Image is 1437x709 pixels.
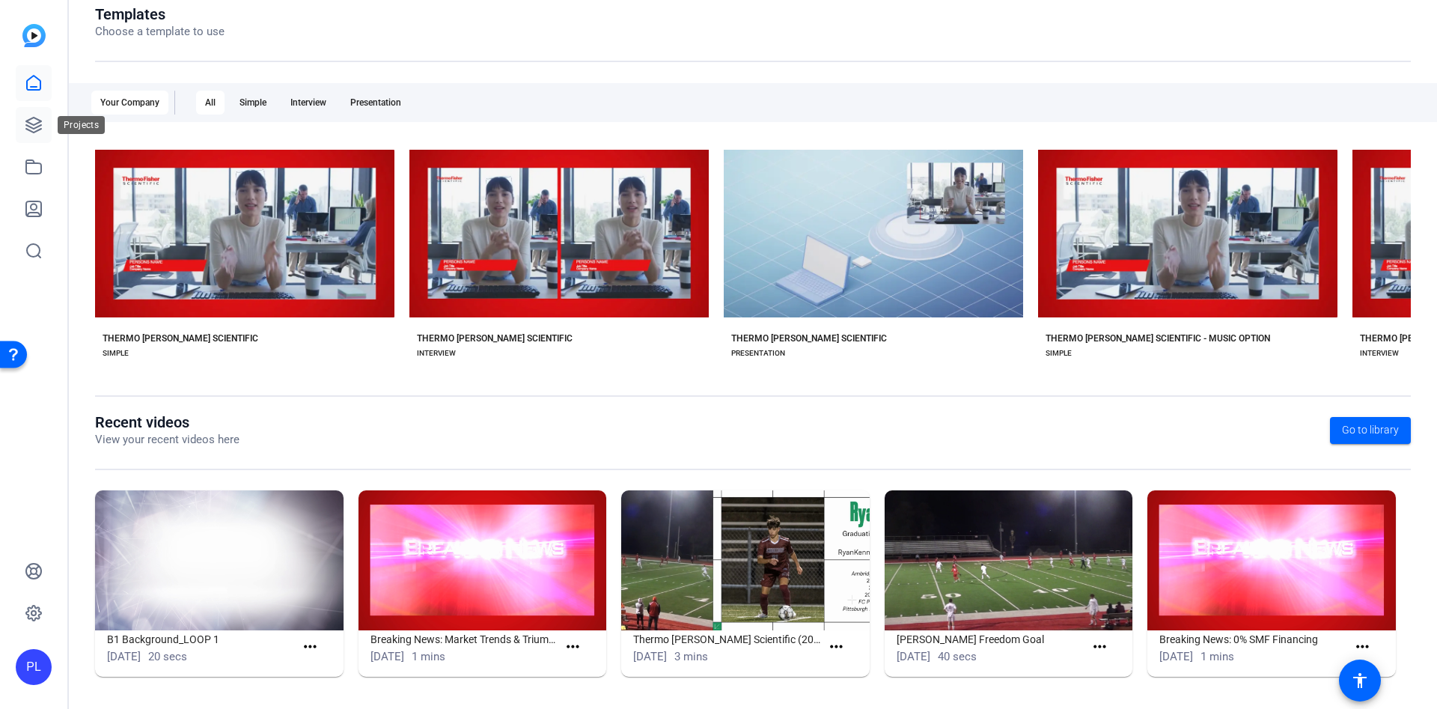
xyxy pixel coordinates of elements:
span: Go to library [1342,422,1399,438]
div: All [196,91,225,115]
div: Presentation [341,91,410,115]
span: 3 mins [674,650,708,663]
div: PRESENTATION [731,347,785,359]
div: INTERVIEW [1360,347,1399,359]
mat-icon: more_horiz [301,638,320,657]
p: Choose a template to use [95,23,225,40]
p: View your recent videos here [95,431,239,448]
img: Breaking News: 0% SMF Financing [1147,490,1396,630]
span: 20 secs [148,650,187,663]
a: Go to library [1330,417,1411,444]
img: B1 Background_LOOP 1 [95,490,344,630]
div: INTERVIEW [417,347,456,359]
mat-icon: more_horiz [827,638,846,657]
div: THERMO [PERSON_NAME] SCIENTIFIC [103,332,258,344]
div: PL [16,649,52,685]
div: THERMO [PERSON_NAME] SCIENTIFIC - MUSIC OPTION [1046,332,1270,344]
img: blue-gradient.svg [22,24,46,47]
div: THERMO [PERSON_NAME] SCIENTIFIC [417,332,573,344]
div: Your Company [91,91,168,115]
mat-icon: more_horiz [1353,638,1372,657]
div: SIMPLE [1046,347,1072,359]
span: 1 mins [1200,650,1234,663]
img: Breaking News: Market Trends & Triumphs Episode 1 [359,490,607,630]
span: [DATE] [107,650,141,663]
h1: [PERSON_NAME] Freedom Goal [897,630,1084,648]
div: THERMO [PERSON_NAME] SCIENTIFIC [731,332,887,344]
span: 1 mins [412,650,445,663]
span: 40 secs [938,650,977,663]
div: Projects [58,116,105,134]
span: [DATE] [633,650,667,663]
span: [DATE] [897,650,930,663]
div: Simple [231,91,275,115]
img: Thermo Fisher Scientific (2025) Simple (50446) [621,490,870,630]
h1: Breaking News: Market Trends & Triumphs Episode 1 [370,630,558,648]
h1: Templates [95,5,225,23]
h1: B1 Background_LOOP 1 [107,630,295,648]
mat-icon: more_horiz [564,638,582,657]
h1: Breaking News: 0% SMF Financing [1159,630,1347,648]
h1: Recent videos [95,413,239,431]
div: Interview [281,91,335,115]
mat-icon: accessibility [1351,672,1369,690]
h1: Thermo [PERSON_NAME] Scientific (2025) Simple (50446) [633,630,821,648]
span: [DATE] [370,650,404,663]
div: SIMPLE [103,347,129,359]
span: [DATE] [1159,650,1193,663]
img: Ryan Freedom Goal [885,490,1133,630]
mat-icon: more_horiz [1090,638,1109,657]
